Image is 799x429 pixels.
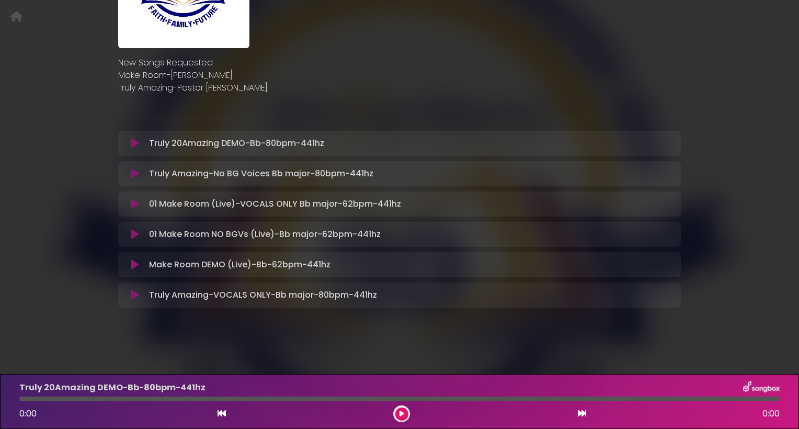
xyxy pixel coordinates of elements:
p: Truly Amazing-Pastor [PERSON_NAME] [118,82,681,94]
p: Truly Amazing-VOCALS ONLY-Bb major-80bpm-441hz [149,289,377,301]
p: New Songs Requested [118,57,681,69]
p: Make Room-[PERSON_NAME] [118,69,681,82]
p: Truly 20Amazing DEMO-Bb-80bpm-441hz [149,137,324,150]
p: Truly Amazing-No BG Voices Bb major-80bpm-441hz [149,167,373,180]
p: Make Room DEMO (Live)-Bb-62bpm-441hz [149,258,330,271]
p: 01 Make Room NO BGVs (Live)-Bb major-62bpm-441hz [149,228,381,241]
p: 01 Make Room (Live)-VOCALS ONLY Bb major-62bpm-441hz [149,198,401,210]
